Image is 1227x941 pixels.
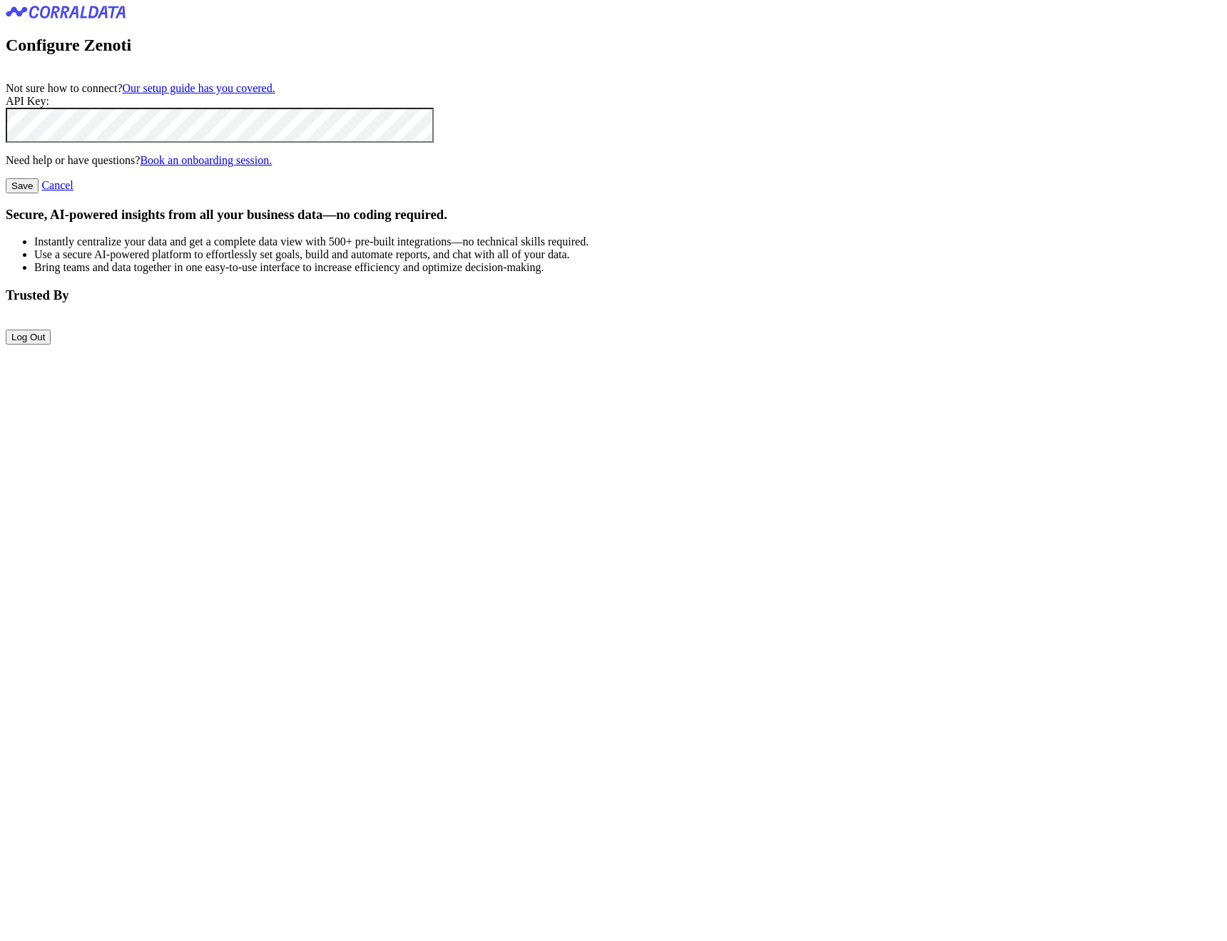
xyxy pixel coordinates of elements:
[41,179,73,191] a: Cancel
[6,36,1221,55] h2: Configure Zenoti
[34,261,1221,274] li: Bring teams and data together in one easy-to-use interface to increase efficiency and optimize de...
[6,95,1221,108] div: API Key:
[34,235,1221,248] li: Instantly centralize your data and get a complete data view with 500+ pre-built integrations—no t...
[34,248,1221,261] li: Use a secure AI-powered platform to effortlessly set goals, build and automate reports, and chat ...
[6,154,1221,167] p: Need help or have questions?
[123,82,275,94] a: Our setup guide has you covered.
[6,288,1221,303] h3: Trusted By
[6,330,51,345] button: Log Out
[6,178,39,193] input: Save
[6,82,1221,95] div: Not sure how to connect?
[6,207,1221,223] h3: Secure, AI-powered insights from all your business data—no coding required.
[140,154,272,166] a: Book an onboarding session.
